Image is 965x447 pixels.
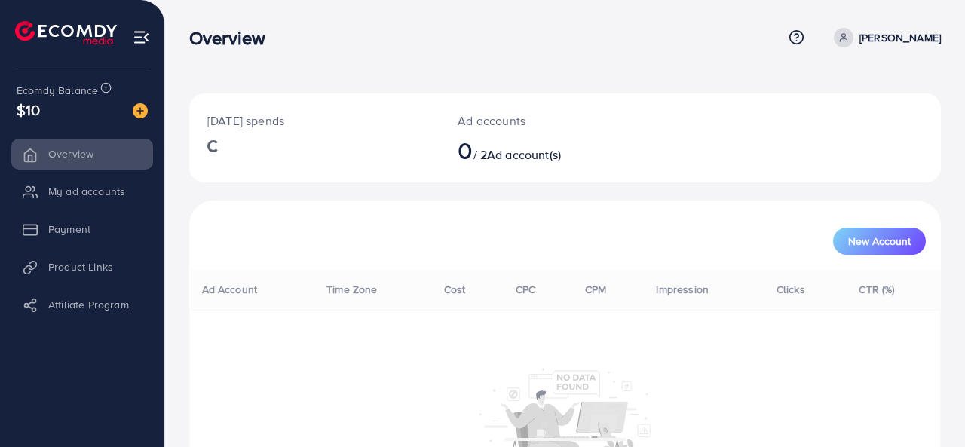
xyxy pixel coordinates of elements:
p: Ad accounts [458,112,609,130]
span: 0 [458,133,473,167]
img: logo [15,21,117,44]
img: image [133,103,148,118]
img: menu [133,29,150,46]
span: Ad account(s) [487,146,561,163]
h2: / 2 [458,136,609,164]
a: [PERSON_NAME] [828,28,941,47]
span: New Account [848,236,911,246]
button: New Account [833,228,926,255]
span: $10 [17,99,40,121]
p: [PERSON_NAME] [859,29,941,47]
p: [DATE] spends [207,112,421,130]
h3: Overview [189,27,277,49]
span: Ecomdy Balance [17,83,98,98]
